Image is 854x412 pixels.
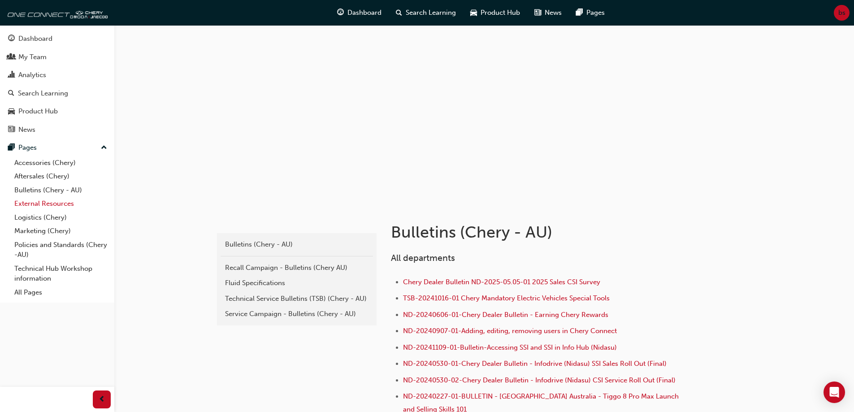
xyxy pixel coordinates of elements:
a: Search Learning [4,85,111,102]
a: Aftersales (Chery) [11,169,111,183]
a: Technical Hub Workshop information [11,262,111,286]
a: All Pages [11,286,111,299]
a: Dashboard [4,30,111,47]
a: Recall Campaign - Bulletins (Chery AU) [221,260,373,276]
span: Pages [586,8,605,18]
a: News [4,121,111,138]
a: Marketing (Chery) [11,224,111,238]
a: ND-20241109-01-Bulletin-Accessing SSI and SSI in Info Hub (Nidasu) [403,343,617,351]
span: prev-icon [99,394,105,405]
div: Search Learning [18,88,68,99]
span: chart-icon [8,71,15,79]
a: TSB-20241016-01 Chery Mandatory Electric Vehicles Special Tools [403,294,610,302]
div: Dashboard [18,34,52,44]
span: news-icon [8,126,15,134]
a: pages-iconPages [569,4,612,22]
a: Analytics [4,67,111,83]
a: Bulletins (Chery - AU) [11,183,111,197]
span: Search Learning [406,8,456,18]
img: oneconnect [4,4,108,22]
a: ND-20240606-01-Chery Dealer Bulletin - Earning Chery Rewards [403,311,608,319]
div: Recall Campaign - Bulletins (Chery AU) [225,263,368,273]
div: My Team [18,52,47,62]
span: Dashboard [347,8,381,18]
div: Product Hub [18,106,58,117]
a: Technical Service Bulletins (TSB) (Chery - AU) [221,291,373,307]
h1: Bulletins (Chery - AU) [391,222,685,242]
span: guage-icon [8,35,15,43]
a: ND-20240907-01-Adding, editing, removing users in Chery Connect [403,327,617,335]
div: Service Campaign - Bulletins (Chery - AU) [225,309,368,319]
span: All departments [391,253,455,263]
div: Bulletins (Chery - AU) [225,239,368,250]
span: pages-icon [8,144,15,152]
a: Service Campaign - Bulletins (Chery - AU) [221,306,373,322]
a: news-iconNews [527,4,569,22]
span: car-icon [470,7,477,18]
a: External Resources [11,197,111,211]
span: news-icon [534,7,541,18]
a: Bulletins (Chery - AU) [221,237,373,252]
a: ND-20240530-02-Chery Dealer Bulletin - Infodrive (Nidasu) CSI Service Roll Out (Final) [403,376,676,384]
a: Policies and Standards (Chery -AU) [11,238,111,262]
a: Logistics (Chery) [11,211,111,225]
a: guage-iconDashboard [330,4,389,22]
a: Accessories (Chery) [11,156,111,170]
span: search-icon [8,90,14,98]
div: Pages [18,143,37,153]
a: My Team [4,49,111,65]
span: guage-icon [337,7,344,18]
a: Fluid Specifications [221,275,373,291]
a: Chery Dealer Bulletin ND-2025-05.05-01 2025 Sales CSI Survey [403,278,600,286]
a: Product Hub [4,103,111,120]
a: ND-20240530-01-Chery Dealer Bulletin - Infodrive (Nidasu) SSI Sales Roll Out (Final) [403,360,667,368]
a: search-iconSearch Learning [389,4,463,22]
button: Pages [4,139,111,156]
span: people-icon [8,53,15,61]
div: News [18,125,35,135]
span: car-icon [8,108,15,116]
button: DashboardMy TeamAnalyticsSearch LearningProduct HubNews [4,29,111,139]
span: pages-icon [576,7,583,18]
div: Technical Service Bulletins (TSB) (Chery - AU) [225,294,368,304]
span: up-icon [101,142,107,154]
div: Open Intercom Messenger [824,382,845,403]
span: News [545,8,562,18]
a: car-iconProduct Hub [463,4,527,22]
span: bs [838,8,845,18]
button: bs [834,5,850,21]
span: Product Hub [481,8,520,18]
div: Fluid Specifications [225,278,368,288]
div: Analytics [18,70,46,80]
span: search-icon [396,7,402,18]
